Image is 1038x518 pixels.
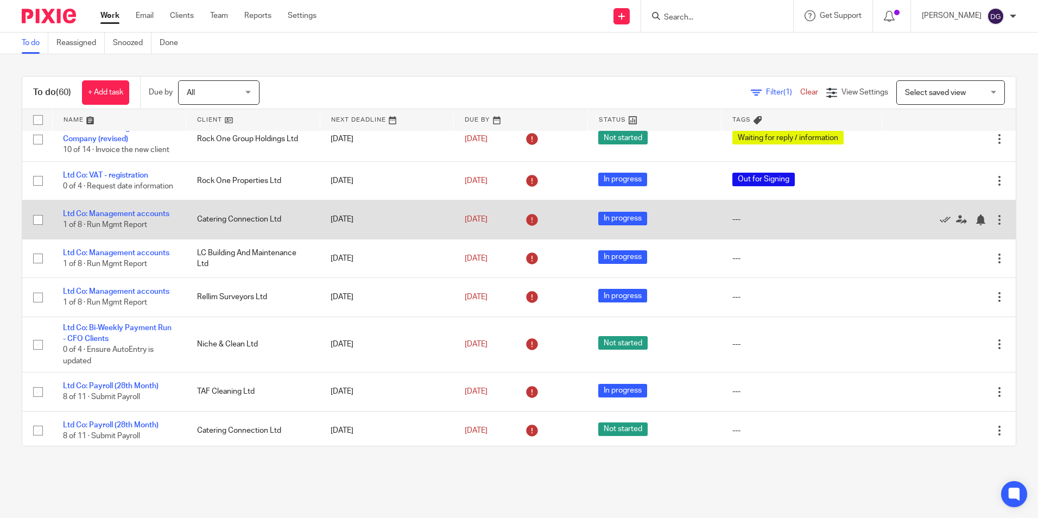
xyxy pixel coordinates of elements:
span: Get Support [820,12,862,20]
span: Filter [766,89,800,96]
a: Email [136,10,154,21]
td: Rock One Properties Ltd [186,161,320,200]
a: Ltd Co: Management accounts [63,288,169,295]
h1: To do [33,87,71,98]
span: [DATE] [465,177,488,185]
span: In progress [598,384,647,397]
div: --- [732,339,871,350]
td: [DATE] [320,200,454,239]
div: --- [732,386,871,397]
a: Ltd Co: Management accounts [63,210,169,218]
a: Ltd Co: Payroll (28th Month) [63,421,159,429]
span: 1 of 8 · Run Mgmt Report [63,260,147,268]
td: [DATE] [320,239,454,277]
a: Clear [800,89,818,96]
div: --- [732,425,871,436]
td: Rellim Surveyors Ltd [186,278,320,317]
img: Pixie [22,9,76,23]
span: [DATE] [465,293,488,301]
span: Not started [598,131,648,144]
td: TAF Cleaning Ltd [186,372,320,411]
a: Ltd Co: Management accounts [63,249,169,257]
a: Reports [244,10,271,21]
a: Done [160,33,186,54]
span: 10 of 14 · Invoice the new client [63,147,169,154]
a: To do [22,33,48,54]
a: Snoozed [113,33,151,54]
a: Reassigned [56,33,105,54]
div: --- [732,253,871,264]
div: --- [732,292,871,302]
p: [PERSON_NAME] [922,10,982,21]
span: 0 of 4 · Request date information [63,182,173,190]
a: Team [210,10,228,21]
span: In progress [598,173,647,186]
td: [DATE] [320,411,454,450]
span: [DATE] [465,255,488,262]
span: Not started [598,336,648,350]
span: 1 of 8 · Run Mgmt Report [63,222,147,229]
a: Mark as done [940,214,956,225]
td: Niche & Clean Ltd [186,317,320,372]
td: [DATE] [320,117,454,161]
td: [DATE] [320,161,454,200]
span: All [187,89,195,97]
span: Not started [598,422,648,436]
span: Tags [732,117,751,123]
span: 0 of 4 · Ensure AutoEntry is updated [63,346,154,365]
span: [DATE] [465,427,488,434]
span: In progress [598,250,647,264]
a: Ltd Co: Bi-Weekly Payment Run - CFO Clients [63,324,172,343]
a: Work [100,10,119,21]
span: (1) [783,89,792,96]
span: Select saved view [905,89,966,97]
div: --- [732,214,871,225]
a: Ltd Co: VAT - registration [63,172,148,179]
a: Settings [288,10,317,21]
span: [DATE] [465,135,488,143]
a: Clients [170,10,194,21]
td: Catering Connection Ltd [186,411,320,450]
td: [DATE] [320,372,454,411]
a: Ltd Co: Payroll (28th Month) [63,382,159,390]
td: Catering Connection Ltd [186,200,320,239]
span: 8 of 11 · Submit Payroll [63,432,140,440]
a: + Add task [82,80,129,105]
span: (60) [56,88,71,97]
span: [DATE] [465,388,488,395]
td: LC Building And Maintenance Ltd [186,239,320,277]
span: 1 of 8 · Run Mgmt Report [63,299,147,307]
p: Due by [149,87,173,98]
span: [DATE] [465,340,488,348]
span: In progress [598,289,647,302]
input: Search [663,13,761,23]
span: Waiting for reply / information [732,131,844,144]
span: In progress [598,212,647,225]
span: Out for Signing [732,173,795,186]
td: [DATE] [320,278,454,317]
span: 8 of 11 · Submit Payroll [63,394,140,401]
span: View Settings [841,89,888,96]
td: [DATE] [320,317,454,372]
img: svg%3E [987,8,1004,25]
td: Rock One Group Holdings Ltd [186,117,320,161]
span: [DATE] [465,216,488,223]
